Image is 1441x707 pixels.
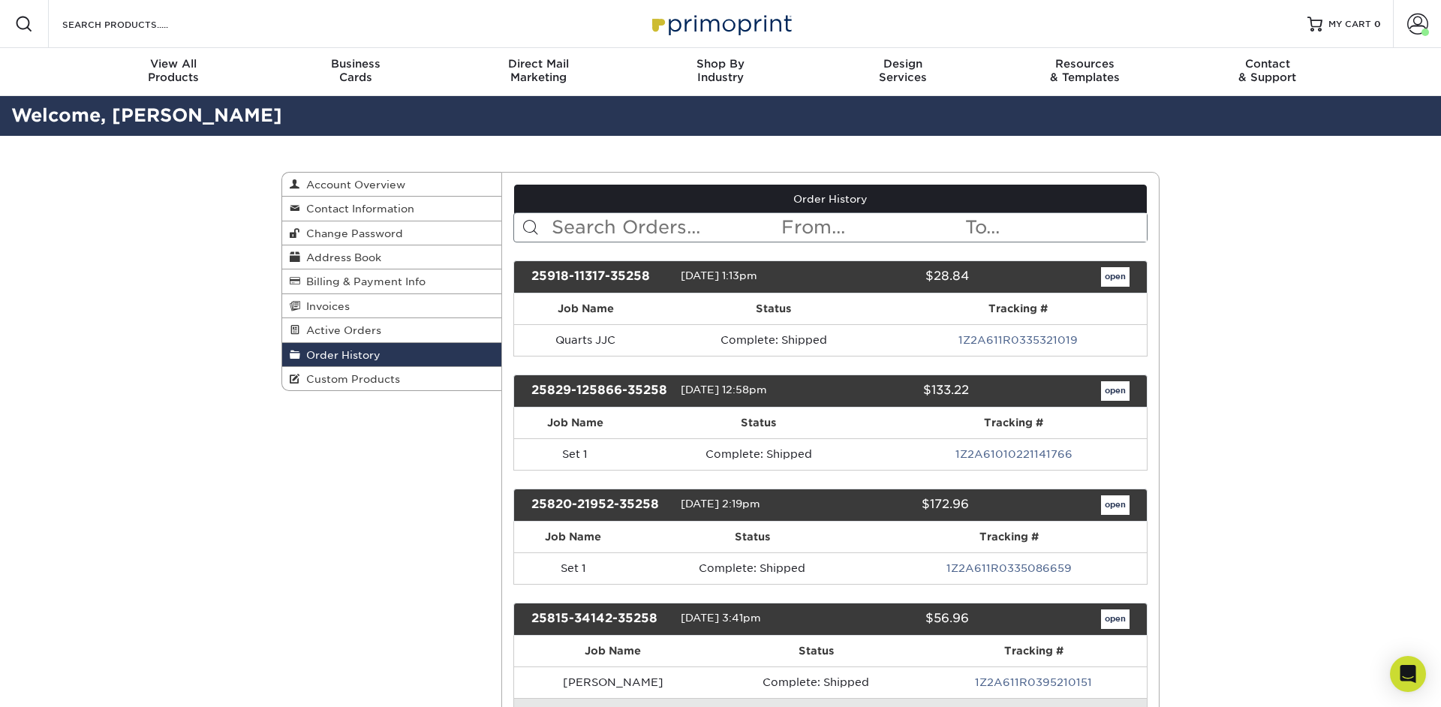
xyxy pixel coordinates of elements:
[514,438,636,470] td: Set 1
[630,48,812,96] a: Shop ByIndustry
[811,57,994,71] span: Design
[890,293,1147,324] th: Tracking #
[657,324,890,356] td: Complete: Shipped
[514,636,712,666] th: Job Name
[447,48,630,96] a: Direct MailMarketing
[636,438,881,470] td: Complete: Shipped
[811,48,994,96] a: DesignServices
[514,666,712,698] td: [PERSON_NAME]
[994,48,1176,96] a: Resources& Templates
[633,552,871,584] td: Complete: Shipped
[83,48,265,96] a: View AllProducts
[447,57,630,84] div: Marketing
[633,522,871,552] th: Status
[681,498,760,510] span: [DATE] 2:19pm
[550,213,781,242] input: Search Orders...
[520,609,681,629] div: 25815-34142-35258
[1374,19,1381,29] span: 0
[514,185,1148,213] a: Order History
[300,179,405,191] span: Account Overview
[83,57,265,71] span: View All
[282,269,501,293] a: Billing & Payment Info
[520,495,681,515] div: 25820-21952-35258
[881,408,1147,438] th: Tracking #
[819,267,979,287] div: $28.84
[300,275,426,287] span: Billing & Payment Info
[514,552,633,584] td: Set 1
[265,57,447,84] div: Cards
[282,294,501,318] a: Invoices
[520,381,681,401] div: 25829-125866-35258
[1176,48,1358,96] a: Contact& Support
[819,495,979,515] div: $172.96
[282,343,501,367] a: Order History
[958,334,1078,346] a: 1Z2A611R0335321019
[300,349,381,361] span: Order History
[630,57,812,71] span: Shop By
[514,293,657,324] th: Job Name
[265,57,447,71] span: Business
[1176,57,1358,71] span: Contact
[712,666,921,698] td: Complete: Shipped
[811,57,994,84] div: Services
[994,57,1176,84] div: & Templates
[282,197,501,221] a: Contact Information
[657,293,890,324] th: Status
[282,318,501,342] a: Active Orders
[282,367,501,390] a: Custom Products
[681,269,757,281] span: [DATE] 1:13pm
[1101,267,1130,287] a: open
[712,636,921,666] th: Status
[1101,381,1130,401] a: open
[514,324,657,356] td: Quarts JJC
[955,448,1072,460] a: 1Z2A61010221141766
[1101,495,1130,515] a: open
[636,408,881,438] th: Status
[265,48,447,96] a: BusinessCards
[520,267,681,287] div: 25918-11317-35258
[61,15,207,33] input: SEARCH PRODUCTS.....
[83,57,265,84] div: Products
[447,57,630,71] span: Direct Mail
[780,213,963,242] input: From...
[282,221,501,245] a: Change Password
[300,251,381,263] span: Address Book
[920,636,1147,666] th: Tracking #
[300,300,350,312] span: Invoices
[514,408,636,438] th: Job Name
[946,562,1072,574] a: 1Z2A611R0335086659
[819,609,979,629] div: $56.96
[819,381,979,401] div: $133.22
[645,8,796,40] img: Primoprint
[994,57,1176,71] span: Resources
[681,612,761,624] span: [DATE] 3:41pm
[1328,18,1371,31] span: MY CART
[630,57,812,84] div: Industry
[514,522,633,552] th: Job Name
[282,245,501,269] a: Address Book
[282,173,501,197] a: Account Overview
[964,213,1147,242] input: To...
[300,324,381,336] span: Active Orders
[871,522,1147,552] th: Tracking #
[1176,57,1358,84] div: & Support
[300,227,403,239] span: Change Password
[300,203,414,215] span: Contact Information
[1390,656,1426,692] div: Open Intercom Messenger
[1101,609,1130,629] a: open
[300,373,400,385] span: Custom Products
[975,676,1092,688] a: 1Z2A611R0395210151
[681,384,767,396] span: [DATE] 12:58pm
